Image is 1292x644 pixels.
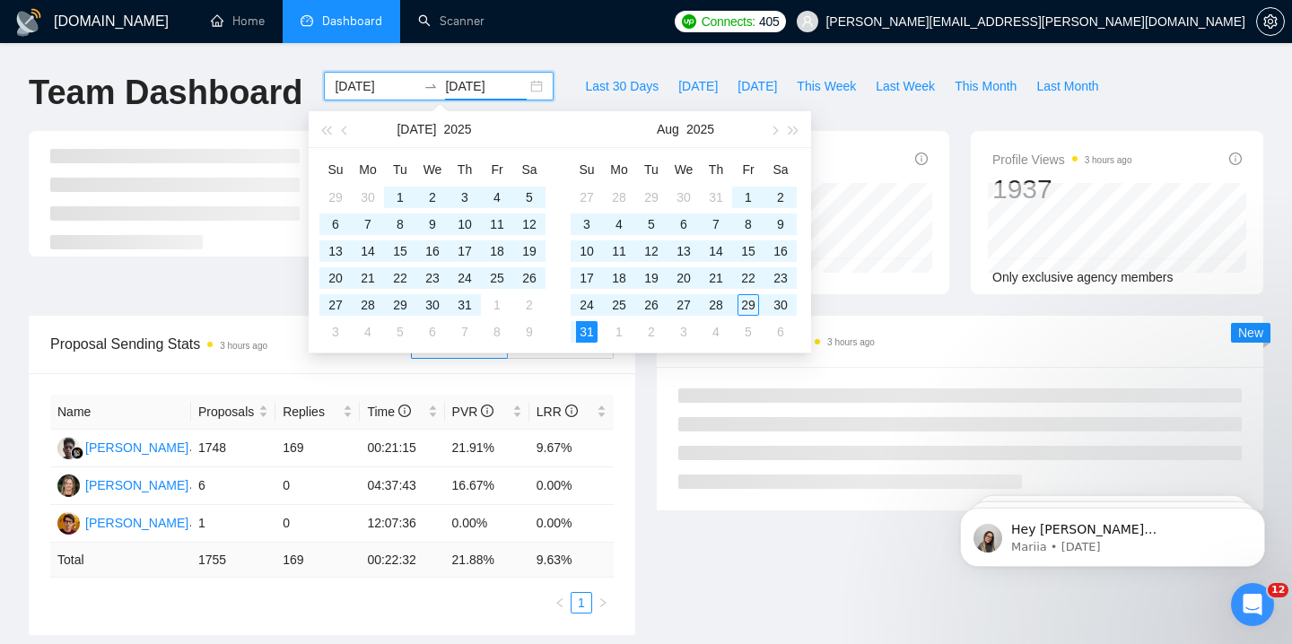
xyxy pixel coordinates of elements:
div: 1 [486,294,508,316]
td: 2025-07-10 [449,211,481,238]
li: Next Page [592,592,614,614]
h1: Team Dashboard [29,72,302,114]
div: 7 [357,213,379,235]
span: Replies [283,402,339,422]
div: 22 [389,267,411,289]
td: 2025-07-31 [700,184,732,211]
td: 1755 [191,543,275,578]
button: Aug [657,111,679,147]
div: 2 [641,321,662,343]
th: Th [700,155,732,184]
div: 21 [357,267,379,289]
div: 29 [738,294,759,316]
div: 15 [738,240,759,262]
span: Proposals [198,402,255,422]
div: 24 [576,294,598,316]
td: 2025-08-24 [571,292,603,318]
div: 24 [454,267,476,289]
iframe: Intercom live chat [1231,583,1274,626]
td: 2025-08-02 [764,184,797,211]
td: 2025-07-19 [513,238,546,265]
td: 2025-08-13 [668,238,700,265]
a: homeHome [211,13,265,29]
td: 9.67% [529,430,614,467]
span: This Week [797,76,856,96]
span: 405 [759,12,779,31]
td: 2025-07-30 [668,184,700,211]
img: IM [57,474,80,497]
div: 28 [705,294,727,316]
td: 9.63 % [529,543,614,578]
a: searchScanner [418,13,484,29]
div: 30 [770,294,791,316]
div: 30 [357,187,379,208]
td: 2025-07-05 [513,184,546,211]
td: 2025-07-14 [352,238,384,265]
div: 7 [705,213,727,235]
div: 7 [454,321,476,343]
div: [PERSON_NAME] [85,475,188,495]
td: 2025-08-01 [481,292,513,318]
td: 2025-07-20 [319,265,352,292]
td: 16.67% [445,467,529,505]
td: 2025-08-21 [700,265,732,292]
div: 8 [738,213,759,235]
td: 0 [275,505,360,543]
button: Last 30 Days [575,72,668,100]
img: logo [14,8,43,37]
td: 2025-07-02 [416,184,449,211]
th: Mo [352,155,384,184]
td: 2025-08-11 [603,238,635,265]
span: dashboard [301,14,313,27]
td: 2025-08-31 [571,318,603,345]
td: 2025-07-28 [352,292,384,318]
div: 17 [576,267,598,289]
th: We [668,155,700,184]
td: 00:21:15 [360,430,444,467]
div: 30 [673,187,694,208]
td: 2025-08-05 [635,211,668,238]
button: [DATE] [728,72,787,100]
span: Time [367,405,410,419]
span: [DATE] [738,76,777,96]
a: AK[PERSON_NAME] [57,439,188,454]
td: 2025-08-15 [732,238,764,265]
td: 2025-08-10 [571,238,603,265]
td: 2025-07-22 [384,265,416,292]
div: 1 [389,187,411,208]
span: [DATE] [678,76,718,96]
img: upwork-logo.png [682,14,696,29]
td: 2025-08-19 [635,265,668,292]
td: 21.91% [445,430,529,467]
div: 31 [454,294,476,316]
td: 2025-07-27 [319,292,352,318]
span: PVR [452,405,494,419]
a: 1 [572,593,591,613]
span: left [554,597,565,608]
div: 25 [608,294,630,316]
button: This Week [787,72,866,100]
div: 3 [673,321,694,343]
td: 2025-08-04 [603,211,635,238]
div: 26 [641,294,662,316]
td: 2025-07-08 [384,211,416,238]
div: 14 [357,240,379,262]
time: 3 hours ago [1085,155,1132,165]
div: 11 [608,240,630,262]
td: 2025-09-06 [764,318,797,345]
td: 2025-07-12 [513,211,546,238]
td: 2025-07-16 [416,238,449,265]
span: Last Month [1036,76,1098,96]
td: 2025-08-25 [603,292,635,318]
div: 18 [608,267,630,289]
td: 2025-08-29 [732,292,764,318]
td: 169 [275,543,360,578]
td: 2025-07-18 [481,238,513,265]
span: Only exclusive agency members [992,270,1174,284]
div: 4 [357,321,379,343]
th: We [416,155,449,184]
td: 00:22:32 [360,543,444,578]
td: 2025-07-11 [481,211,513,238]
div: 1 [738,187,759,208]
